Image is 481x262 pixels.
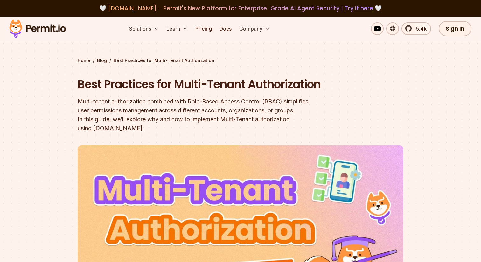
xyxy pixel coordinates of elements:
[15,4,466,13] div: 🤍 🤍
[97,57,107,64] a: Blog
[78,57,90,64] a: Home
[127,22,161,35] button: Solutions
[78,97,322,133] div: Multi-tenant authorization combined with Role-Based Access Control (RBAC) simplifies user permiss...
[345,4,373,12] a: Try it here
[401,22,431,35] a: 5.4k
[193,22,214,35] a: Pricing
[6,18,69,39] img: Permit logo
[78,76,322,92] h1: Best Practices for Multi-Tenant Authorization
[217,22,234,35] a: Docs
[78,57,403,64] div: / /
[108,4,373,12] span: [DOMAIN_NAME] - Permit's New Platform for Enterprise-Grade AI Agent Security |
[237,22,273,35] button: Company
[164,22,190,35] button: Learn
[412,25,427,32] span: 5.4k
[439,21,471,36] a: Sign In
